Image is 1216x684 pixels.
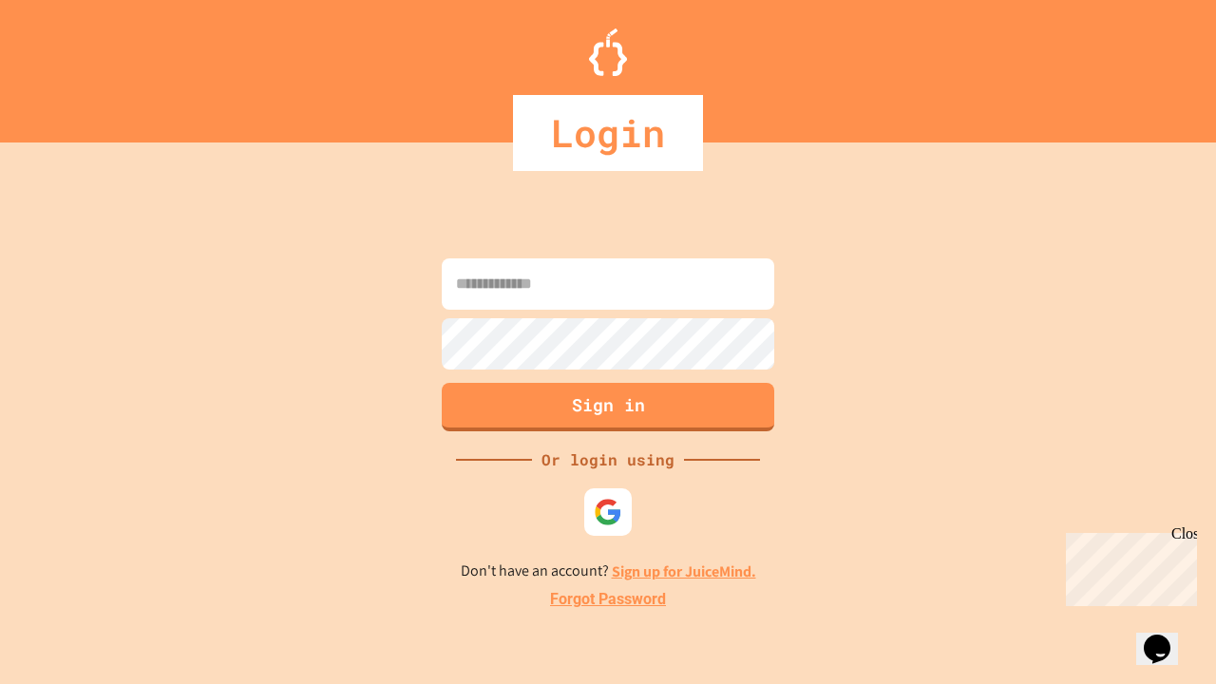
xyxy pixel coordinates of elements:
img: google-icon.svg [594,498,622,526]
a: Sign up for JuiceMind. [612,561,756,581]
iframe: chat widget [1058,525,1197,606]
img: Logo.svg [589,28,627,76]
iframe: chat widget [1136,608,1197,665]
button: Sign in [442,383,774,431]
p: Don't have an account? [461,560,756,583]
div: Chat with us now!Close [8,8,131,121]
div: Or login using [532,448,684,471]
a: Forgot Password [550,588,666,611]
div: Login [513,95,703,171]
